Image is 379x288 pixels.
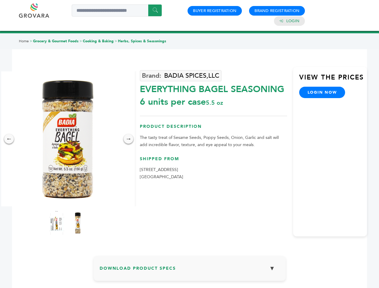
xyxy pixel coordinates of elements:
[299,87,345,98] a: login now
[299,73,367,87] h3: View the Prices
[80,39,82,43] span: >
[286,18,299,24] a: Login
[124,134,133,144] div: →
[4,134,14,144] div: ←
[33,39,79,43] a: Grocery & Gourmet Foods
[30,39,32,43] span: >
[115,39,117,43] span: >
[265,262,280,275] button: ▼
[140,156,287,166] h3: Shipped From
[140,166,287,181] p: [STREET_ADDRESS] [GEOGRAPHIC_DATA]
[70,211,85,235] img: EVERYTHING BAGEL SEASONING 6 units per case 5.5 oz
[118,39,166,43] a: Herbs, Spices & Seasonings
[140,70,221,81] a: BADIA SPICES,LLC
[140,134,287,148] p: The tasty treat of Sesame Seeds, Poppy Seeds, Onion, Garlic and salt will add incredible flavor, ...
[72,4,162,16] input: Search a product or brand...
[254,8,299,13] a: Brand Registration
[100,262,280,279] h3: Download Product Specs
[140,80,287,108] div: EVERYTHING BAGEL SEASONING 6 units per case
[140,124,287,134] h3: Product Description
[83,39,114,43] a: Cooking & Baking
[206,99,223,107] span: 5.5 oz
[193,8,236,13] a: Buyer Registration
[49,211,64,235] img: EVERYTHING BAGEL SEASONING 6 units per case 5.5 oz Product Label
[19,39,29,43] a: Home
